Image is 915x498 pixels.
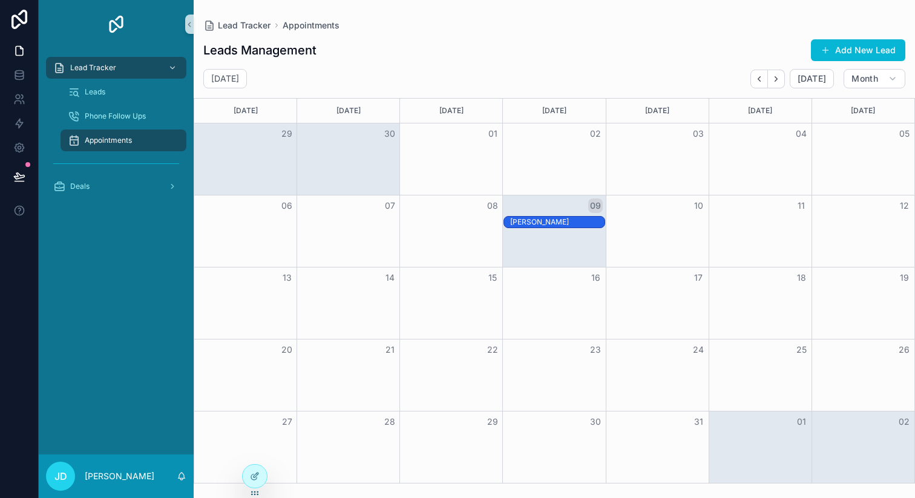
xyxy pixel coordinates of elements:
[70,63,116,73] span: Lead Tracker
[510,217,605,227] div: [PERSON_NAME]
[299,99,398,123] div: [DATE]
[39,48,194,213] div: scrollable content
[46,175,186,197] a: Deals
[794,270,808,285] button: 18
[897,126,911,141] button: 05
[382,414,397,429] button: 28
[794,342,808,357] button: 25
[218,19,271,31] span: Lead Tracker
[280,342,294,357] button: 20
[505,99,603,123] div: [DATE]
[691,342,706,357] button: 24
[588,414,603,429] button: 30
[485,270,500,285] button: 15
[85,87,105,97] span: Leads
[61,129,186,151] a: Appointments
[280,198,294,213] button: 06
[588,198,603,213] button: 09
[485,342,500,357] button: 22
[485,198,500,213] button: 08
[691,414,706,429] button: 31
[897,414,911,429] button: 02
[691,126,706,141] button: 03
[790,69,834,88] button: [DATE]
[70,182,90,191] span: Deals
[814,99,913,123] div: [DATE]
[402,99,500,123] div: [DATE]
[203,19,271,31] a: Lead Tracker
[851,73,878,84] span: Month
[280,126,294,141] button: 29
[107,15,126,34] img: App logo
[897,270,911,285] button: 19
[897,198,911,213] button: 12
[203,42,316,59] h1: Leads Management
[54,469,67,483] span: JD
[691,270,706,285] button: 17
[811,39,905,61] button: Add New Lead
[283,19,339,31] a: Appointments
[794,198,808,213] button: 11
[382,126,397,141] button: 30
[794,414,808,429] button: 01
[897,342,911,357] button: 26
[768,70,785,88] button: Next
[280,270,294,285] button: 13
[588,270,603,285] button: 16
[280,414,294,429] button: 27
[85,470,154,482] p: [PERSON_NAME]
[691,198,706,213] button: 10
[211,73,239,85] h2: [DATE]
[608,99,707,123] div: [DATE]
[61,81,186,103] a: Leads
[485,414,500,429] button: 29
[510,217,605,228] div: Neelu Maharjan
[196,99,295,123] div: [DATE]
[750,70,768,88] button: Back
[798,73,826,84] span: [DATE]
[194,98,915,483] div: Month View
[794,126,808,141] button: 04
[85,136,132,145] span: Appointments
[382,198,397,213] button: 07
[382,342,397,357] button: 21
[382,270,397,285] button: 14
[61,105,186,127] a: Phone Follow Ups
[844,69,905,88] button: Month
[485,126,500,141] button: 01
[46,57,186,79] a: Lead Tracker
[85,111,146,121] span: Phone Follow Ups
[711,99,810,123] div: [DATE]
[588,342,603,357] button: 23
[588,126,603,141] button: 02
